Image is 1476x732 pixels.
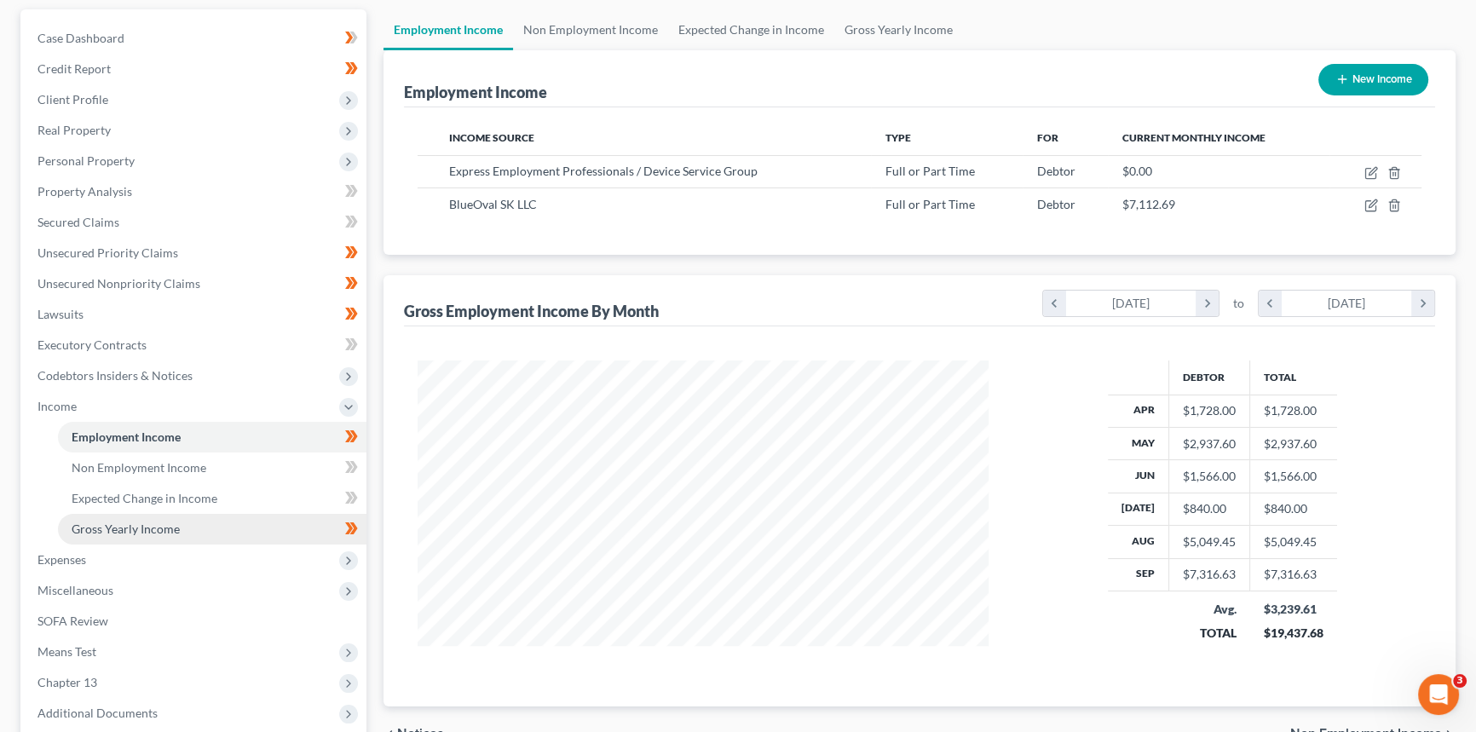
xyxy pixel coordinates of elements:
[1121,164,1151,178] span: $0.00
[1108,395,1169,427] th: Apr
[58,514,366,545] a: Gross Yearly Income
[58,452,366,483] a: Non Employment Income
[1250,427,1337,459] td: $2,937.60
[37,614,108,628] span: SOFA Review
[37,307,84,321] span: Lawsuits
[24,268,366,299] a: Unsecured Nonpriority Claims
[37,92,108,107] span: Client Profile
[24,23,366,54] a: Case Dashboard
[449,197,537,211] span: BlueOval SK LLC
[513,9,668,50] a: Non Employment Income
[24,207,366,238] a: Secured Claims
[37,399,77,413] span: Income
[383,9,513,50] a: Employment Income
[1183,566,1236,583] div: $7,316.63
[24,299,366,330] a: Lawsuits
[37,368,193,383] span: Codebtors Insiders & Notices
[24,238,366,268] a: Unsecured Priority Claims
[37,184,132,199] span: Property Analysis
[1264,625,1323,642] div: $19,437.68
[1250,493,1337,525] td: $840.00
[1250,558,1337,591] td: $7,316.63
[1183,468,1236,485] div: $1,566.00
[1108,558,1169,591] th: Sep
[72,429,181,444] span: Employment Income
[1108,526,1169,558] th: Aug
[37,61,111,76] span: Credit Report
[37,552,86,567] span: Expenses
[668,9,834,50] a: Expected Change in Income
[1318,64,1428,95] button: New Income
[1183,601,1237,618] div: Avg.
[1169,360,1250,395] th: Debtor
[1043,291,1066,316] i: chevron_left
[1121,131,1265,144] span: Current Monthly Income
[1250,360,1337,395] th: Total
[885,131,910,144] span: Type
[1453,674,1467,688] span: 3
[58,422,366,452] a: Employment Income
[37,337,147,352] span: Executory Contracts
[1183,435,1236,452] div: $2,937.60
[449,164,758,178] span: Express Employment Professionals / Device Service Group
[1183,533,1236,550] div: $5,049.45
[37,583,113,597] span: Miscellaneous
[72,491,217,505] span: Expected Change in Income
[1411,291,1434,316] i: chevron_right
[58,483,366,514] a: Expected Change in Income
[1282,291,1412,316] div: [DATE]
[37,276,200,291] span: Unsecured Nonpriority Claims
[1233,295,1244,312] span: to
[24,176,366,207] a: Property Analysis
[1183,402,1236,419] div: $1,728.00
[1183,625,1237,642] div: TOTAL
[37,215,119,229] span: Secured Claims
[885,197,974,211] span: Full or Part Time
[1250,460,1337,493] td: $1,566.00
[449,131,534,144] span: Income Source
[24,606,366,637] a: SOFA Review
[37,31,124,45] span: Case Dashboard
[1108,427,1169,459] th: May
[1121,197,1174,211] span: $7,112.69
[37,245,178,260] span: Unsecured Priority Claims
[1066,291,1196,316] div: [DATE]
[834,9,963,50] a: Gross Yearly Income
[885,164,974,178] span: Full or Part Time
[72,460,206,475] span: Non Employment Income
[1108,493,1169,525] th: [DATE]
[1036,197,1075,211] span: Debtor
[1183,500,1236,517] div: $840.00
[1259,291,1282,316] i: chevron_left
[24,330,366,360] a: Executory Contracts
[404,301,659,321] div: Gross Employment Income By Month
[72,522,180,536] span: Gross Yearly Income
[1108,460,1169,493] th: Jun
[37,706,158,720] span: Additional Documents
[1036,164,1075,178] span: Debtor
[404,82,547,102] div: Employment Income
[37,644,96,659] span: Means Test
[1250,395,1337,427] td: $1,728.00
[24,54,366,84] a: Credit Report
[1418,674,1459,715] iframe: Intercom live chat
[1264,601,1323,618] div: $3,239.61
[37,123,111,137] span: Real Property
[1196,291,1219,316] i: chevron_right
[37,675,97,689] span: Chapter 13
[1250,526,1337,558] td: $5,049.45
[1036,131,1058,144] span: For
[37,153,135,168] span: Personal Property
